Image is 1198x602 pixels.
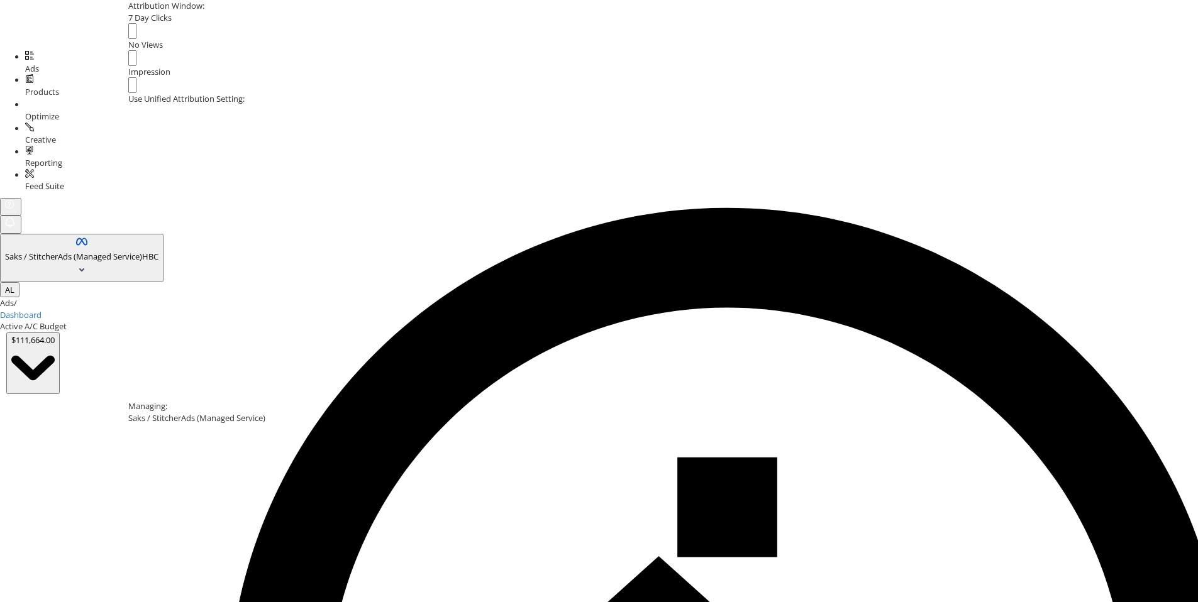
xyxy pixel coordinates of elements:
span: AL [5,284,14,295]
span: Reporting [25,157,62,168]
span: Products [25,86,59,97]
span: Ads [25,63,39,74]
span: 7 Day Clicks [128,12,172,23]
span: Optimize [25,111,59,122]
span: Saks / StitcherAds (Managed Service) [5,251,142,262]
button: $111,664.00 [6,332,60,394]
label: Use Unified Attribution Setting: [128,93,245,105]
span: / [14,297,17,309]
span: Impression [128,66,170,77]
span: No Views [128,39,163,50]
span: Creative [25,134,56,145]
span: Feed Suite [25,180,64,192]
div: $111,664.00 [11,334,55,346]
